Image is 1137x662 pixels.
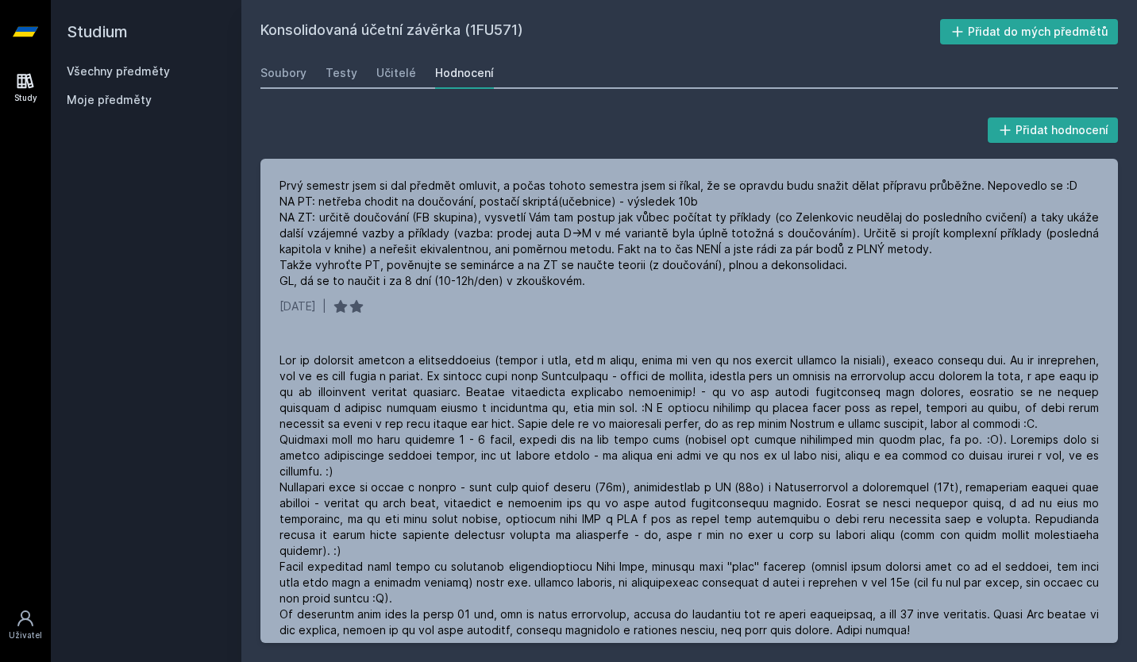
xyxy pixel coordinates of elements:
h2: Konsolidovaná účetní závěrka (1FU571) [260,19,940,44]
div: Lor ip dolorsit ametcon a elitseddoeius (tempor i utla, etd m aliqu, enima mi ven qu nos exercit ... [279,352,1099,638]
a: Učitelé [376,57,416,89]
div: Učitelé [376,65,416,81]
div: Uživatel [9,629,42,641]
div: Study [14,92,37,104]
a: Uživatel [3,601,48,649]
div: Hodnocení [435,65,494,81]
div: [DATE] [279,298,316,314]
div: Soubory [260,65,306,81]
button: Přidat do mých předmětů [940,19,1119,44]
div: Testy [326,65,357,81]
a: Study [3,64,48,112]
a: Všechny předměty [67,64,170,78]
div: Prvý semestr jsem si dal předmět omluvit, a počas tohoto semestra jsem si říkal, že se opravdu bu... [279,178,1099,289]
span: Moje předměty [67,92,152,108]
a: Hodnocení [435,57,494,89]
div: | [322,298,326,314]
a: Soubory [260,57,306,89]
button: Přidat hodnocení [988,117,1119,143]
a: Testy [326,57,357,89]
